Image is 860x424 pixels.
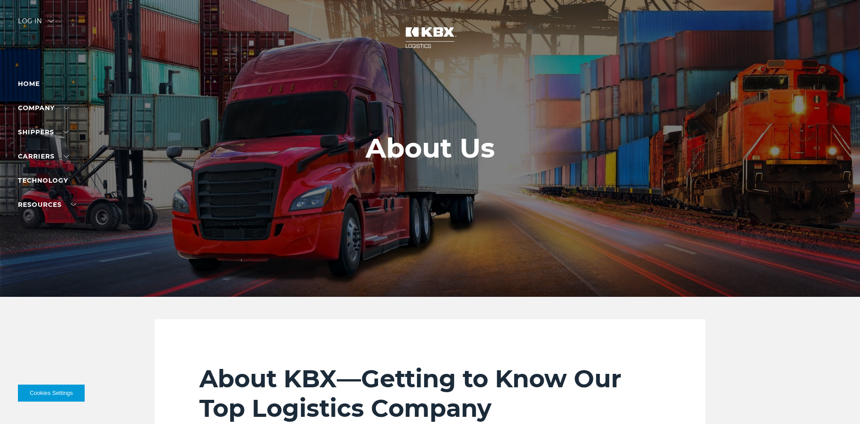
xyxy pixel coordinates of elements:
a: Company [18,104,69,112]
img: arrow [48,20,54,22]
a: Technology [18,176,68,184]
a: Carriers [18,152,69,160]
div: Log in [18,18,54,31]
h2: About KBX—Getting to Know Our Top Logistics Company [199,364,661,423]
a: RESOURCES [18,201,76,209]
button: Cookies Settings [18,385,85,402]
h1: About Us [365,133,495,163]
img: kbx logo [396,18,464,57]
a: SHIPPERS [18,128,69,136]
a: Home [18,80,40,88]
